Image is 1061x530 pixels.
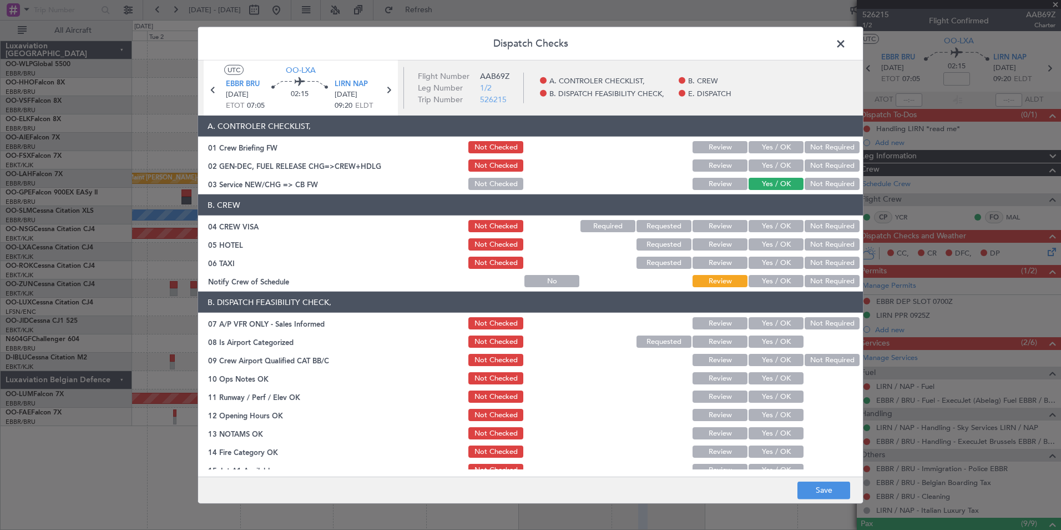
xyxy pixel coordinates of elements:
button: Not Required [805,317,860,329]
button: Not Required [805,238,860,251]
button: Not Required [805,159,860,172]
button: Not Required [805,354,860,366]
button: Not Required [805,220,860,232]
button: Not Required [805,257,860,269]
button: Not Required [805,275,860,287]
button: Not Required [805,178,860,190]
header: Dispatch Checks [198,27,863,61]
button: Not Required [805,141,860,153]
